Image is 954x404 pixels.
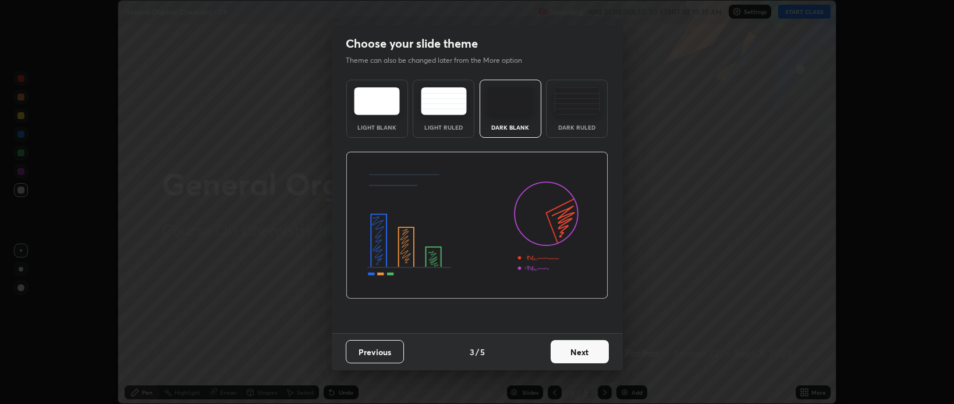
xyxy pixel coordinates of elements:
[480,346,485,358] h4: 5
[346,152,608,299] img: darkThemeBanner.d06ce4a2.svg
[346,55,534,66] p: Theme can also be changed later from the More option
[487,124,534,130] div: Dark Blank
[551,340,609,363] button: Next
[354,124,400,130] div: Light Blank
[346,340,404,363] button: Previous
[487,87,533,115] img: darkTheme.f0cc69e5.svg
[476,346,479,358] h4: /
[420,124,467,130] div: Light Ruled
[421,87,467,115] img: lightRuledTheme.5fabf969.svg
[554,124,600,130] div: Dark Ruled
[470,346,474,358] h4: 3
[354,87,400,115] img: lightTheme.e5ed3b09.svg
[554,87,600,115] img: darkRuledTheme.de295e13.svg
[346,36,478,51] h2: Choose your slide theme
